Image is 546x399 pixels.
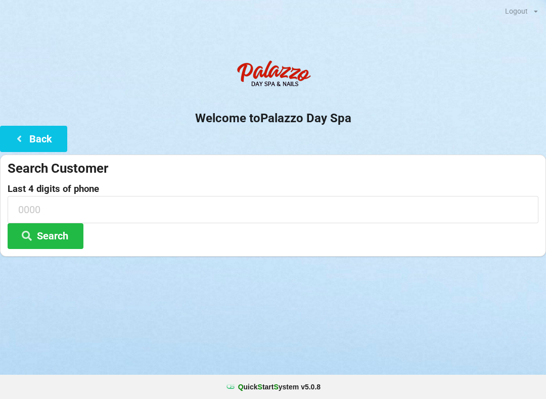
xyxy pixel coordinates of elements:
button: Search [8,223,83,249]
b: uick tart ystem v 5.0.8 [238,382,321,392]
input: 0000 [8,196,538,223]
div: Search Customer [8,160,538,177]
img: favicon.ico [225,382,236,392]
img: PalazzoDaySpaNails-Logo.png [233,55,313,95]
div: Logout [505,8,528,15]
label: Last 4 digits of phone [8,184,538,194]
span: S [258,383,262,391]
span: S [274,383,278,391]
span: Q [238,383,244,391]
